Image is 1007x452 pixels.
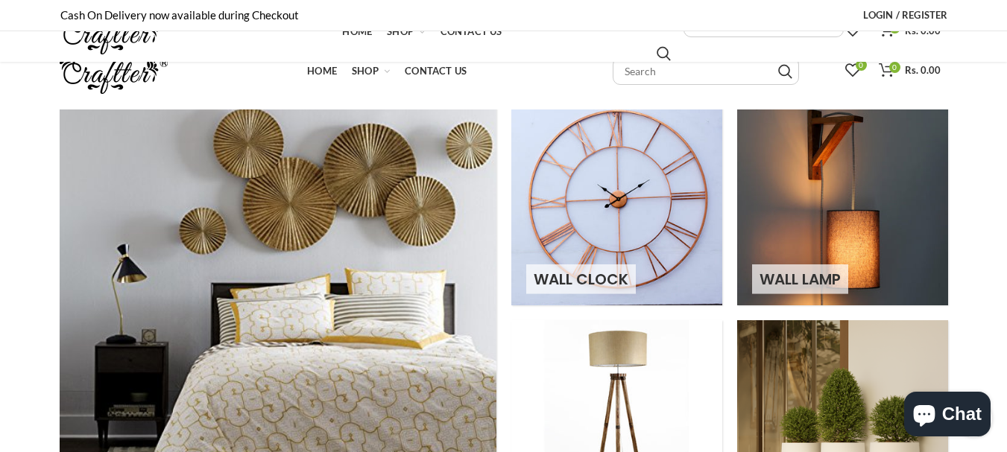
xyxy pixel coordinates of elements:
span: Shop [387,25,414,37]
a: Shop [379,16,432,46]
span: Rs. 0.00 [905,64,941,76]
inbox-online-store-chat: Shopify online store chat [900,392,995,440]
img: craftter.com [60,47,168,94]
a: Shop [344,56,397,86]
input: Search [613,57,799,85]
span: Home [307,65,337,77]
a: Contact Us [397,56,474,86]
a: Home [300,56,344,86]
span: Contact Us [441,25,502,37]
span: Home [342,25,372,37]
span: 0 [856,60,867,71]
span: Login / Register [863,9,947,21]
input: Search [657,46,671,61]
a: 0 [838,56,868,86]
input: Search [778,64,792,79]
span: 0 [889,62,900,73]
span: Shop [352,65,379,77]
span: Contact Us [405,65,467,77]
a: 0 Rs. 0.00 [871,56,948,86]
